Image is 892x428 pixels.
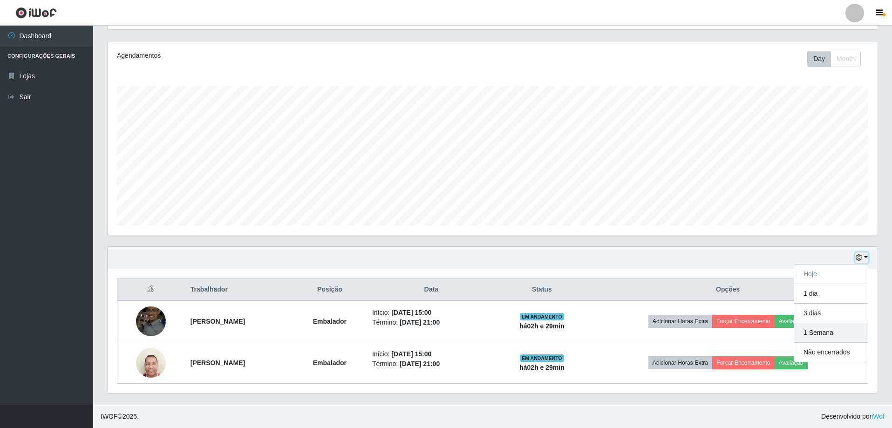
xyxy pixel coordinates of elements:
[807,51,868,67] div: Toolbar with button groups
[136,301,166,341] img: 1655477118165.jpeg
[391,350,431,358] time: [DATE] 15:00
[496,279,588,301] th: Status
[807,51,861,67] div: First group
[101,413,118,420] span: IWOF
[519,322,565,330] strong: há 02 h e 29 min
[794,284,868,304] button: 1 dia
[794,304,868,323] button: 3 dias
[831,51,861,67] button: Month
[136,343,166,382] img: 1718715342632.jpeg
[101,412,139,421] span: © 2025 .
[391,309,431,316] time: [DATE] 15:00
[794,323,868,343] button: 1 Semana
[648,315,712,328] button: Adicionar Horas Extra
[293,279,367,301] th: Posição
[117,51,422,61] div: Agendamentos
[191,359,245,367] strong: [PERSON_NAME]
[712,315,775,328] button: Forçar Encerramento
[712,356,775,369] button: Forçar Encerramento
[821,412,885,421] span: Desenvolvido por
[775,315,808,328] button: Avaliação
[872,413,885,420] a: iWof
[15,7,57,19] img: CoreUI Logo
[520,313,564,320] span: EM ANDAMENTO
[191,318,245,325] strong: [PERSON_NAME]
[400,360,440,367] time: [DATE] 21:00
[372,308,490,318] li: Início:
[372,359,490,369] li: Término:
[367,279,496,301] th: Data
[185,279,293,301] th: Trabalhador
[519,364,565,371] strong: há 02 h e 29 min
[794,265,868,284] button: Hoje
[807,51,831,67] button: Day
[372,318,490,327] li: Término:
[372,349,490,359] li: Início:
[313,318,347,325] strong: Embalador
[648,356,712,369] button: Adicionar Horas Extra
[313,359,347,367] strong: Embalador
[794,343,868,362] button: Não encerrados
[588,279,868,301] th: Opções
[400,319,440,326] time: [DATE] 21:00
[775,356,808,369] button: Avaliação
[520,354,564,362] span: EM ANDAMENTO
